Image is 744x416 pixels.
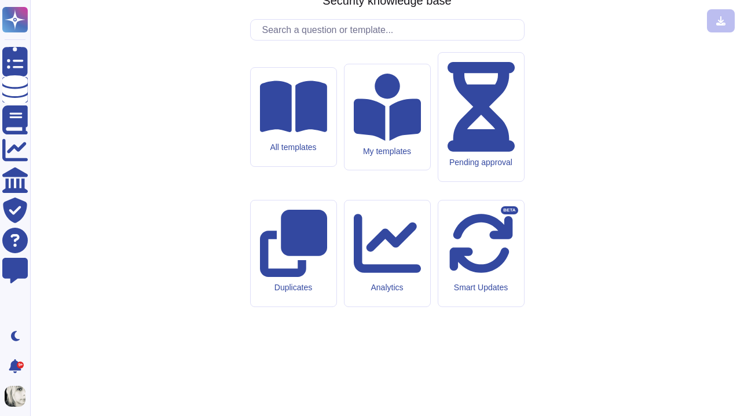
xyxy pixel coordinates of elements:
[2,384,34,409] button: user
[260,143,327,152] div: All templates
[5,386,25,407] img: user
[448,158,515,167] div: Pending approval
[354,283,421,293] div: Analytics
[17,362,24,368] div: 9+
[501,206,518,214] div: BETA
[260,283,327,293] div: Duplicates
[448,283,515,293] div: Smart Updates
[354,147,421,156] div: My templates
[256,20,524,40] input: Search a question or template...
